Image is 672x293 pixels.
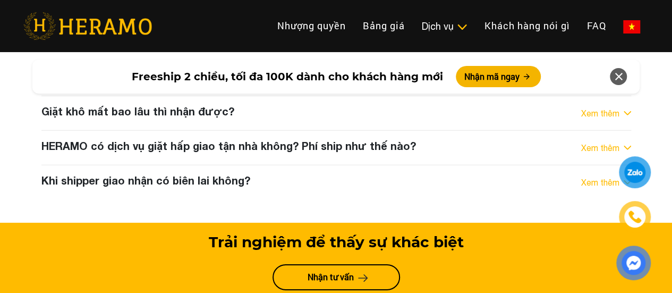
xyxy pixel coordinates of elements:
[456,22,467,32] img: subToggleIcon
[476,14,579,37] a: Khách hàng nói gì
[581,141,619,154] a: Xem thêm
[581,107,619,120] a: Xem thêm
[623,20,640,34] img: vn-flag.png
[41,233,631,252] h3: Trải nghiệm để thấy sự khác biệt
[132,69,443,85] span: Freeship 2 chiều, tối đa 100K dành cho khách hàng mới
[624,111,631,115] img: arrow_down.svg
[269,14,354,37] a: Nhượng quyền
[628,210,642,224] img: phone-icon
[354,14,413,37] a: Bảng giá
[41,139,416,152] h3: HERAMO có dịch vụ giặt hấp giao tận nhà không? Phí ship như thế nào?
[624,146,631,150] img: arrow_down.svg
[620,203,649,231] a: phone-icon
[41,105,234,118] h3: Giặt khô mất bao lâu thì nhận được?
[456,66,541,87] button: Nhận mã ngay
[358,274,368,282] img: arrow-next
[581,176,619,189] a: Xem thêm
[23,12,152,40] img: heramo-logo.png
[579,14,615,37] a: FAQ
[422,19,467,34] div: Dịch vụ
[273,264,400,290] a: Nhận tư vấn
[41,174,250,187] h3: Khi shipper giao nhận có biên lai không?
